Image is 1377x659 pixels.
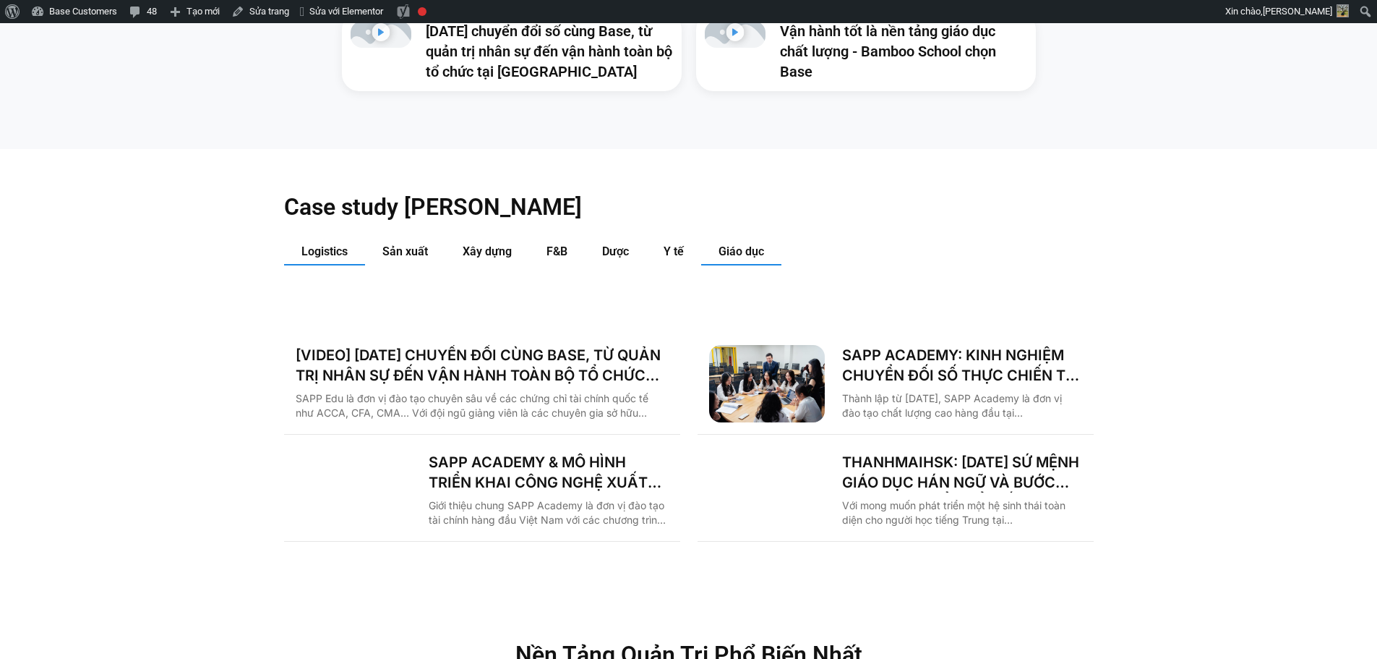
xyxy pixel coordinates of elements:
span: Dược [602,245,629,258]
div: Các tab. Mở mục bằng phím Enter hoặc Space, đóng bằng phím Esc và di chuyển bằng các phím mũi tên. [284,239,1094,541]
a: [DATE] chuyển đổi số cùng Base, từ quản trị nhân sự đến vận hành toàn bộ tổ chức tại [GEOGRAPHIC_... [426,22,672,80]
p: SAPP Edu là đơn vị đào tạo chuyên sâu về các chứng chỉ tài chính quốc tế như ACCA, CFA, CMA… Với ... [296,391,669,420]
span: Sản xuất [382,245,428,258]
a: [VIDEO] [DATE] CHUYỂN ĐỔI CÙNG BASE, TỪ QUẢN TRỊ NHÂN SỰ ĐẾN VẬN HÀNH TOÀN BỘ TỔ CHỨC TẠI [GEOGRA... [296,345,669,386]
div: Cụm từ khóa trọng tâm chưa được đặt [418,7,426,16]
span: Giáo dục [718,245,764,258]
p: Với mong muốn phát triển một hệ sinh thái toàn diện cho người học tiếng Trung tại [GEOGRAPHIC_DAT... [842,498,1082,527]
p: Thành lập từ [DATE], SAPP Academy là đơn vị đào tạo chất lượng cao hàng đầu tại [GEOGRAPHIC_DATA]... [842,391,1082,420]
h2: Case study [PERSON_NAME] [284,192,1094,221]
a: Vận hành tốt là nền tảng giáo dục chất lượng - Bamboo School chọn Base [780,22,996,80]
span: [PERSON_NAME] [1263,6,1332,17]
span: Sửa với Elementor [309,6,383,17]
span: Logistics [301,245,348,258]
img: Thanh Mai HSK chuyển đổi số cùng base [709,452,825,530]
span: F&B [546,245,567,258]
a: THANHMAIHSK: [DATE] SỨ MỆNH GIÁO DỤC HÁN NGỮ VÀ BƯỚC NGOẶT CHUYỂN ĐỔI SỐ [842,452,1082,493]
p: Giới thiệu chung SAPP Academy là đơn vị đào tạo tài chính hàng đầu Việt Nam với các chương trình ... [429,498,669,527]
span: Xây dựng [463,245,512,258]
div: Phát video [372,23,390,46]
a: SAPP ACADEMY: KINH NGHIỆM CHUYỂN ĐỐI SỐ THỰC CHIẾN TỪ TƯ DUY QUẢN TRỊ VỮNG [842,345,1082,386]
div: Phát video [726,23,744,46]
span: Y tế [664,245,684,258]
a: SAPP ACADEMY & MÔ HÌNH TRIỂN KHAI CÔNG NGHỆ XUẤT PHÁT TỪ TƯ DUY QUẢN TRỊ [429,452,669,493]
